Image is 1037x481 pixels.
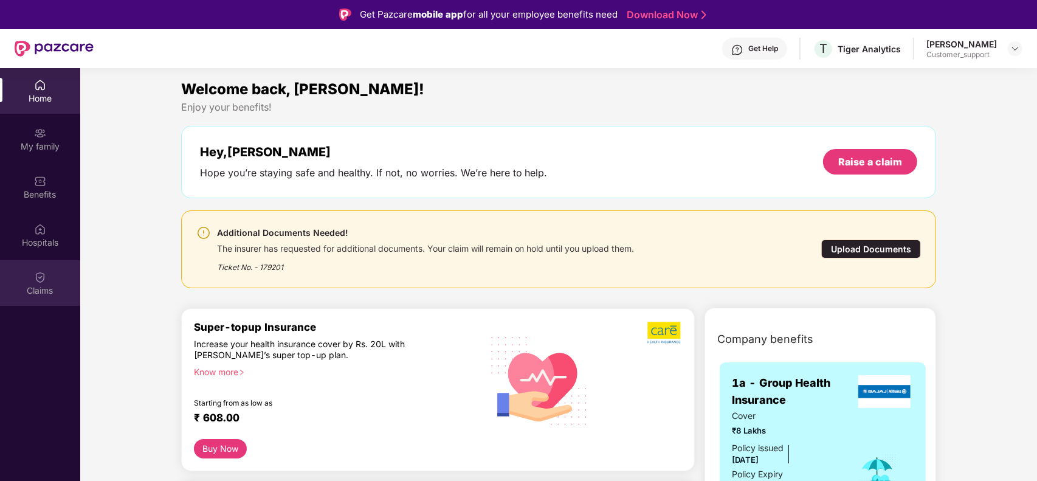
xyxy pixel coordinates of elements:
div: Ticket No. - 179201 [217,254,635,273]
span: Cover [732,409,841,423]
img: svg+xml;base64,PHN2ZyBpZD0iSG9tZSIgeG1sbnM9Imh0dHA6Ly93d3cudzMub3JnLzIwMDAvc3ZnIiB3aWR0aD0iMjAiIG... [34,79,46,91]
div: Policy Expiry [732,468,783,481]
div: Starting from as low as [194,398,427,407]
div: Know more [194,367,472,375]
div: Hope you’re staying safe and healthy. If not, no worries. We’re here to help. [200,167,548,179]
div: Policy issued [732,441,784,455]
img: svg+xml;base64,PHN2ZyBpZD0iSGVscC0zMngzMiIgeG1sbnM9Imh0dHA6Ly93d3cudzMub3JnLzIwMDAvc3ZnIiB3aWR0aD... [731,44,743,56]
div: Enjoy your benefits! [181,101,937,114]
div: The insurer has requested for additional documents. Your claim will remain on hold until you uplo... [217,240,635,254]
strong: mobile app [413,9,463,20]
div: Increase your health insurance cover by Rs. 20L with [PERSON_NAME]’s super top-up plan. [194,339,426,361]
img: svg+xml;base64,PHN2ZyB4bWxucz0iaHR0cDovL3d3dy53My5vcmcvMjAwMC9zdmciIHhtbG5zOnhsaW5rPSJodHRwOi8vd3... [481,321,598,439]
span: 1a - Group Health Insurance [732,375,855,409]
img: svg+xml;base64,PHN2ZyB3aWR0aD0iMjAiIGhlaWdodD0iMjAiIHZpZXdCb3g9IjAgMCAyMCAyMCIgZmlsbD0ibm9uZSIgeG... [34,127,46,139]
img: Stroke [701,9,706,21]
div: Get Help [748,44,778,54]
img: b5dec4f62d2307b9de63beb79f102df3.png [647,321,682,344]
span: right [238,369,245,376]
div: ₹ 608.00 [194,412,467,426]
a: Download Now [627,9,703,21]
span: Welcome back, [PERSON_NAME]! [181,80,424,98]
div: [PERSON_NAME] [926,38,997,50]
img: New Pazcare Logo [15,41,94,57]
img: Logo [339,9,351,21]
div: Get Pazcare for all your employee benefits need [360,7,618,22]
span: ₹8 Lakhs [732,424,841,437]
img: svg+xml;base64,PHN2ZyBpZD0iSG9zcGl0YWxzIiB4bWxucz0iaHR0cDovL3d3dy53My5vcmcvMjAwMC9zdmciIHdpZHRoPS... [34,223,46,235]
div: Hey, [PERSON_NAME] [200,145,548,159]
div: Additional Documents Needed! [217,226,635,240]
span: Company benefits [717,331,813,348]
button: Buy Now [194,439,247,459]
div: Raise a claim [838,155,902,168]
span: [DATE] [732,455,759,465]
img: svg+xml;base64,PHN2ZyBpZD0iQ2xhaW0iIHhtbG5zPSJodHRwOi8vd3d3LnczLm9yZy8yMDAwL3N2ZyIgd2lkdGg9IjIwIi... [34,271,46,283]
img: svg+xml;base64,PHN2ZyBpZD0iQmVuZWZpdHMiIHhtbG5zPSJodHRwOi8vd3d3LnczLm9yZy8yMDAwL3N2ZyIgd2lkdGg9Ij... [34,175,46,187]
div: Customer_support [926,50,997,60]
div: Tiger Analytics [838,43,901,55]
span: T [819,41,827,56]
img: svg+xml;base64,PHN2ZyBpZD0iRHJvcGRvd24tMzJ4MzIiIHhtbG5zPSJodHRwOi8vd3d3LnczLm9yZy8yMDAwL3N2ZyIgd2... [1010,44,1020,54]
div: Super-topup Insurance [194,321,479,333]
img: svg+xml;base64,PHN2ZyBpZD0iV2FybmluZ18tXzI0eDI0IiBkYXRhLW5hbWU9Ildhcm5pbmcgLSAyNHgyNCIgeG1sbnM9Im... [196,226,211,240]
img: insurerLogo [858,375,911,408]
div: Upload Documents [821,240,921,258]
